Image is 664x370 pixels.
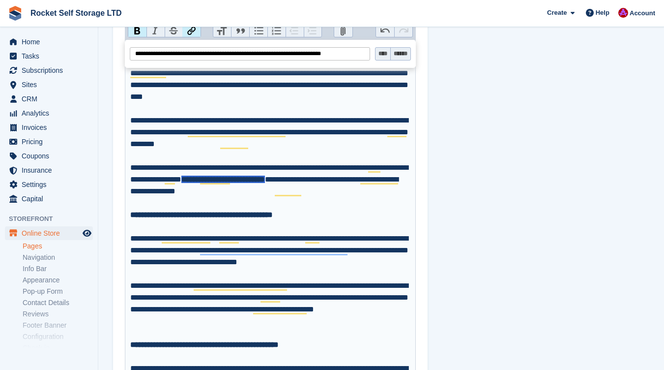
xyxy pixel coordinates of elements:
[22,178,81,191] span: Settings
[5,226,93,240] a: menu
[23,264,93,274] a: Info Bar
[376,25,394,37] button: Undo
[165,25,183,37] button: Strikethrough
[213,25,231,37] button: Heading
[23,332,93,341] a: Configuration
[27,5,126,21] a: Rocket Self Storage LTD
[5,92,93,106] a: menu
[128,25,146,37] button: Bold
[23,298,93,308] a: Contact Details
[23,321,93,330] a: Footer Banner
[22,78,81,92] span: Sites
[5,121,93,134] a: menu
[22,49,81,63] span: Tasks
[304,25,322,37] button: Increase Level
[5,163,93,177] a: menu
[182,25,201,37] button: Link
[5,63,93,77] a: menu
[22,106,81,120] span: Analytics
[630,8,655,18] span: Account
[23,276,93,285] a: Appearance
[5,106,93,120] a: menu
[8,6,23,21] img: stora-icon-8386f47178a22dfd0bd8f6a31ec36ba5ce8667c1dd55bd0f319d3a0aa187defe.svg
[130,47,370,61] input: URL
[618,8,628,18] img: Lee Tresadern
[81,227,93,239] a: Preview store
[5,192,93,206] a: menu
[22,63,81,77] span: Subscriptions
[231,25,249,37] button: Quote
[146,25,165,37] button: Italic
[22,149,81,163] span: Coupons
[22,35,81,49] span: Home
[334,25,352,37] button: Attach Files
[22,121,81,134] span: Invoices
[5,78,93,92] a: menu
[22,226,81,240] span: Online Store
[9,214,98,224] span: Storefront
[286,25,304,37] button: Decrease Level
[596,8,609,18] span: Help
[23,343,93,353] a: Check-in
[5,149,93,163] a: menu
[5,135,93,149] a: menu
[23,309,93,319] a: Reviews
[249,25,267,37] button: Bullets
[5,178,93,191] a: menu
[394,25,412,37] button: Redo
[547,8,567,18] span: Create
[23,287,93,296] a: Pop-up Form
[22,163,81,177] span: Insurance
[22,192,81,206] span: Capital
[267,25,286,37] button: Numbers
[23,253,93,262] a: Navigation
[22,92,81,106] span: CRM
[5,35,93,49] a: menu
[22,135,81,149] span: Pricing
[23,242,93,251] a: Pages
[5,49,93,63] a: menu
